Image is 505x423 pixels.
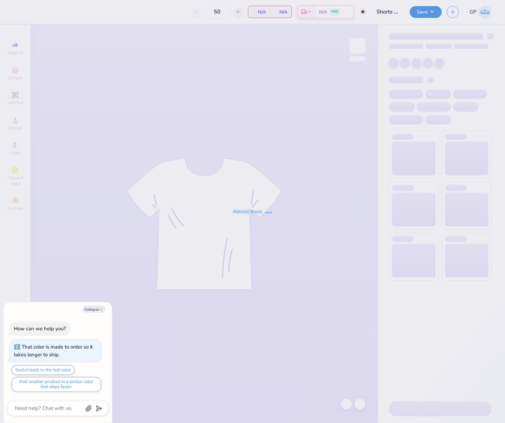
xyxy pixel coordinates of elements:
[12,365,75,375] button: Switch back to the last color
[233,208,273,216] div: Almost there
[83,306,105,313] button: Collapse
[14,325,66,332] div: How can we help you?
[14,343,93,358] div: That color is made to order so it takes longer to ship.
[12,377,101,392] button: Find another product in a similar color that ships faster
